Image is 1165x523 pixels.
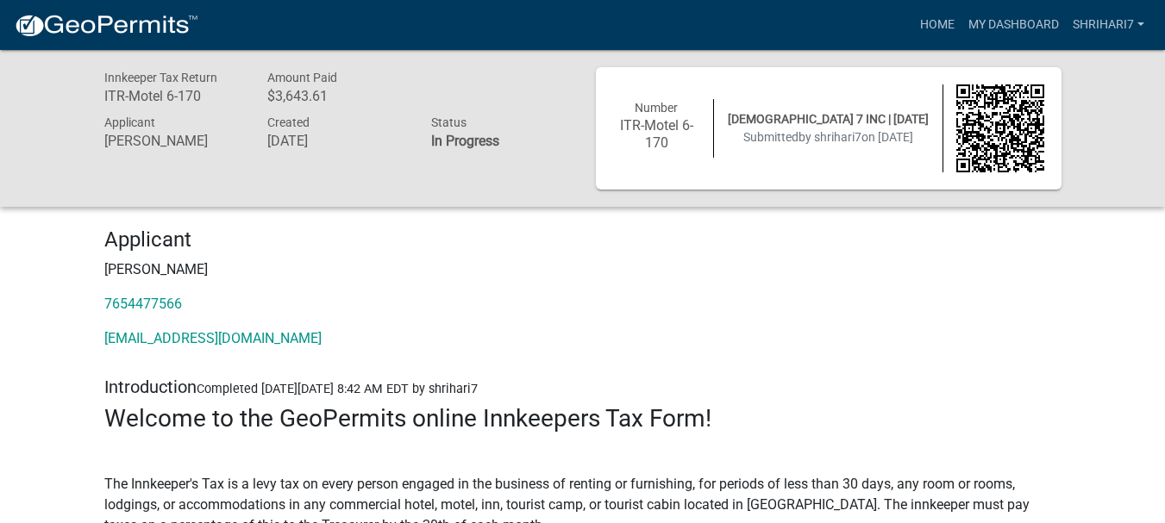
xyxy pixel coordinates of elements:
h6: ITR-Motel 6-170 [104,88,242,104]
span: by shrihari7 [799,130,861,144]
span: [DEMOGRAPHIC_DATA] 7 INC | [DATE] [728,112,929,126]
a: Home [913,9,961,41]
a: My Dashboard [961,9,1066,41]
a: shrihari7 [1066,9,1151,41]
span: Created [267,115,310,129]
img: QR code [956,84,1044,172]
p: [PERSON_NAME] [104,259,1062,280]
a: 7654477566 [104,296,182,312]
h3: Welcome to the GeoPermits online Innkeepers Tax Form! [104,404,1062,433]
span: Amount Paid [267,71,337,84]
h6: [PERSON_NAME] [104,133,242,149]
span: Completed [DATE][DATE] 8:42 AM EDT by shrihari7 [197,382,478,396]
h6: [DATE] [267,133,405,149]
h6: ITR-Motel 6-170 [613,117,701,150]
span: Submitted on [DATE] [743,130,913,144]
span: Applicant [104,115,155,129]
h4: Applicant [104,227,1062,252]
span: Innkeeper Tax Return [104,71,217,84]
h5: Introduction [104,377,1062,397]
span: Number [635,101,678,115]
a: [EMAIL_ADDRESS][DOMAIN_NAME] [104,330,322,346]
span: Status [431,115,467,129]
h6: $3,643.61 [267,88,405,104]
strong: In Progress [431,133,499,149]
